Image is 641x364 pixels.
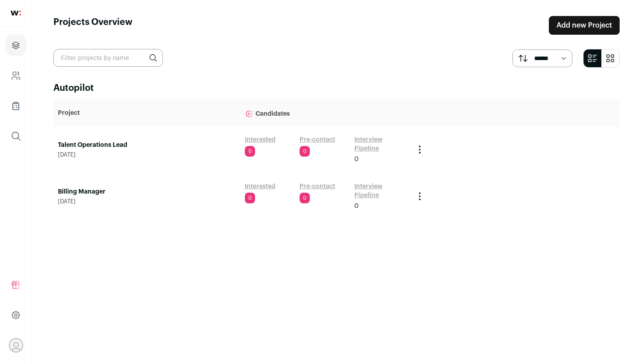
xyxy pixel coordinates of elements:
a: Projects [5,35,26,56]
a: Interested [245,182,276,191]
a: Interview Pipeline [354,135,406,153]
a: Billing Manager [58,187,236,196]
a: Interview Pipeline [354,182,406,200]
h1: Projects Overview [53,16,133,35]
button: Open dropdown [9,338,23,352]
img: wellfound-shorthand-0d5821cbd27db2630d0214b213865d53afaa358527fdda9d0ea32b1df1b89c2c.svg [11,11,21,16]
a: Interested [245,135,276,144]
span: 0 [354,155,359,164]
span: [DATE] [58,198,236,205]
a: Pre-contact [300,182,335,191]
p: Project [58,109,236,117]
span: 0 [354,202,359,210]
a: Company Lists [5,95,26,117]
a: Add new Project [549,16,620,35]
p: Candidates [245,104,406,122]
a: Talent Operations Lead [58,141,236,150]
input: Filter projects by name [53,49,163,67]
span: 0 [300,146,310,157]
button: Project Actions [414,191,425,202]
a: Pre-contact [300,135,335,144]
button: Project Actions [414,144,425,155]
span: 0 [300,193,310,203]
span: [DATE] [58,151,236,158]
span: 0 [245,146,255,157]
h2: Autopilot [53,82,620,94]
span: 0 [245,193,255,203]
a: Company and ATS Settings [5,65,26,86]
